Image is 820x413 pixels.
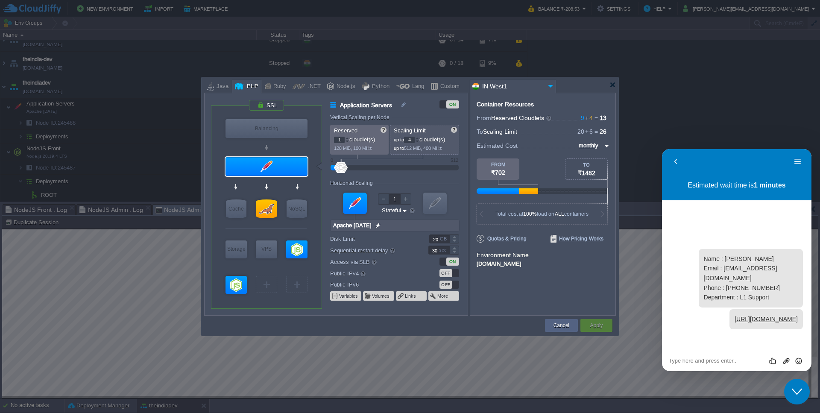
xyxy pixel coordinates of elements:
[578,170,595,176] span: ₹1482
[225,119,307,138] div: Balancing
[439,269,452,277] div: OFF
[437,293,449,299] button: More
[256,199,277,218] div: SQL Databases
[330,180,375,186] div: Horizontal Scaling
[600,128,606,135] span: 26
[339,293,359,299] button: Variables
[225,240,247,258] div: Storage
[330,246,417,255] label: Sequential restart delay
[225,240,247,258] div: Storage Containers
[477,141,518,150] span: Estimated Cost
[593,128,600,135] span: =
[394,134,456,143] p: cloudlet(s)
[225,276,247,294] div: NodeJS Admin
[477,101,534,108] div: Container Resources
[477,252,529,258] label: Environment Name
[305,80,321,93] div: .NET
[256,240,277,258] div: VPS
[286,276,307,293] div: Create New Layer
[225,157,307,176] div: Application Servers
[477,128,483,135] span: To
[287,199,307,218] div: NoSQL Databases
[394,137,404,142] span: up to
[584,114,593,121] span: 4
[372,293,390,299] button: Volumes
[477,162,519,167] div: FROM
[394,146,404,151] span: up to
[477,259,609,267] div: [DOMAIN_NAME]
[256,276,277,293] div: Create New Layer
[590,321,603,330] button: Apply
[477,114,491,121] span: From
[214,80,228,93] div: Java
[334,134,386,143] p: cloudlet(s)
[440,235,448,243] div: GB
[331,158,333,163] div: 0
[477,235,527,243] span: Quotas & Pricing
[256,240,277,258] div: Elastic VPS
[784,379,811,404] iframe: chat widget
[584,114,589,121] span: +
[600,114,606,121] span: 13
[330,234,417,243] label: Disk Limit
[330,280,417,289] label: Public IPv6
[451,158,458,163] div: 512
[225,119,307,138] div: Load Balancer
[330,269,417,278] label: Public IPv4
[483,128,517,135] span: Scaling Limit
[369,80,389,93] div: Python
[244,80,258,93] div: PHP
[439,246,448,254] div: sec
[287,199,307,218] div: NoSQL
[330,114,392,120] div: Vertical Scaling per Node
[551,235,603,243] span: How Pricing Works
[553,321,569,330] button: Cancel
[565,162,607,167] div: TO
[334,80,355,93] div: Node.js
[491,114,552,121] span: Reserved Cloudlets
[410,80,424,93] div: Lang
[446,100,459,108] div: ON
[446,258,459,266] div: ON
[330,257,417,267] label: Access via SLB
[334,146,372,151] span: 128 MiB, 100 MHz
[226,199,246,218] div: Cache
[438,80,460,93] div: Custom
[581,114,584,121] span: 9
[584,128,589,135] span: +
[577,128,584,135] span: 20
[439,281,452,289] div: OFF
[334,127,357,134] span: Reserved
[593,114,600,121] span: =
[491,169,505,176] span: ₹702
[394,127,426,134] span: Scaling Limit
[584,128,593,135] span: 6
[405,293,417,299] button: Links
[271,80,286,93] div: Ruby
[662,149,811,371] iframe: chat widget
[286,240,307,258] div: NodeJS Front
[404,146,442,151] span: 512 MiB, 400 MHz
